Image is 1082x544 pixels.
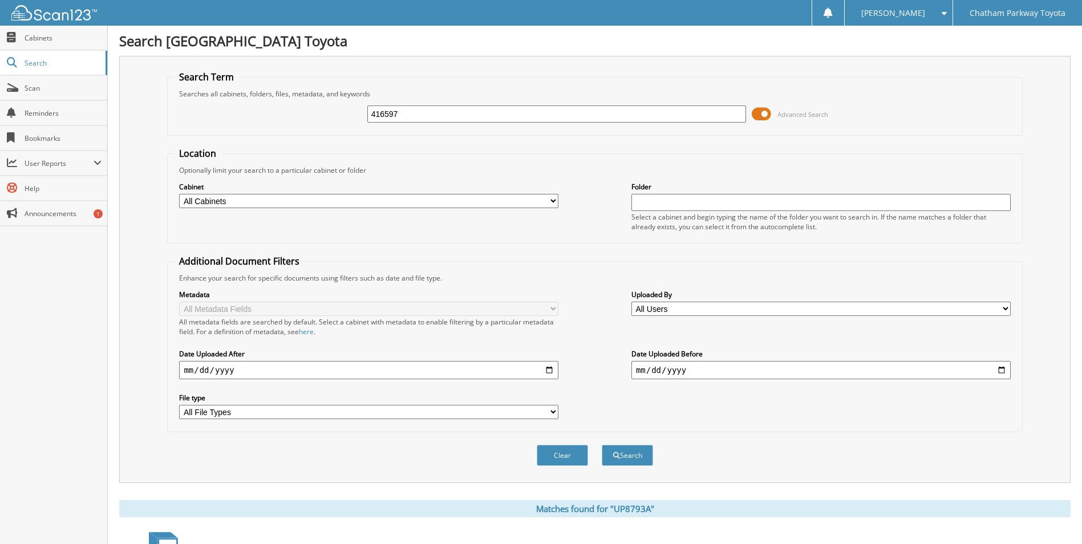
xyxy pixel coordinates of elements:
span: User Reports [25,159,94,168]
div: Matches found for "UP8793A" [119,500,1071,517]
span: Announcements [25,209,102,218]
label: Metadata [179,290,558,299]
img: scan123-logo-white.svg [11,5,97,21]
h1: Search [GEOGRAPHIC_DATA] Toyota [119,31,1071,50]
iframe: Chat Widget [1025,489,1082,544]
button: Clear [537,445,588,466]
span: [PERSON_NAME] [861,10,925,17]
span: Search [25,58,100,68]
label: Uploaded By [631,290,1011,299]
input: start [179,361,558,379]
label: File type [179,393,558,403]
label: Date Uploaded After [179,349,558,359]
legend: Location [173,147,222,160]
div: Select a cabinet and begin typing the name of the folder you want to search in. If the name match... [631,212,1011,232]
span: Chatham Parkway Toyota [970,10,1065,17]
legend: Search Term [173,71,240,83]
span: Advanced Search [777,110,828,119]
span: Help [25,184,102,193]
span: Scan [25,83,102,93]
label: Cabinet [179,182,558,192]
div: Optionally limit your search to a particular cabinet or folder [173,165,1016,175]
span: Cabinets [25,33,102,43]
div: Enhance your search for specific documents using filters such as date and file type. [173,273,1016,283]
input: end [631,361,1011,379]
legend: Additional Document Filters [173,255,305,267]
span: Reminders [25,108,102,118]
div: Searches all cabinets, folders, files, metadata, and keywords [173,89,1016,99]
span: Bookmarks [25,133,102,143]
div: All metadata fields are searched by default. Select a cabinet with metadata to enable filtering b... [179,317,558,336]
button: Search [602,445,653,466]
a: here [299,327,314,336]
div: 1 [94,209,103,218]
label: Folder [631,182,1011,192]
label: Date Uploaded Before [631,349,1011,359]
